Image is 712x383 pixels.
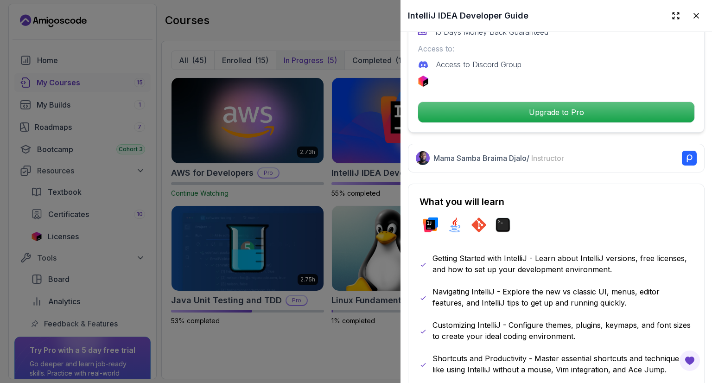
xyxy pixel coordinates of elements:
[447,217,462,232] img: java logo
[531,153,564,163] span: Instructor
[423,217,438,232] img: intellij logo
[496,217,510,232] img: terminal logo
[408,9,528,22] h2: IntelliJ IDEA Developer Guide
[433,153,564,164] p: Mama Samba Braima Djalo /
[436,59,521,70] p: Access to Discord Group
[418,102,695,123] button: Upgrade to Pro
[420,195,693,208] h2: What you will learn
[434,26,548,38] p: 15 Days Money Back Guaranteed
[432,253,693,275] p: Getting Started with IntelliJ - Learn about IntelliJ versions, free licenses, and how to set up y...
[679,350,701,372] button: Open Feedback Button
[667,7,684,24] button: Expand drawer
[418,76,429,87] img: jetbrains logo
[432,353,693,375] p: Shortcuts and Productivity - Master essential shortcuts and techniques like using IntelliJ withou...
[432,286,693,308] p: Navigating IntelliJ - Explore the new vs classic UI, menus, editor features, and IntelliJ tips to...
[471,217,486,232] img: git logo
[418,102,694,122] p: Upgrade to Pro
[418,43,695,54] p: Access to:
[416,151,430,165] img: Nelson Djalo
[432,319,693,342] p: Customizing IntelliJ - Configure themes, plugins, keymaps, and font sizes to create your ideal co...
